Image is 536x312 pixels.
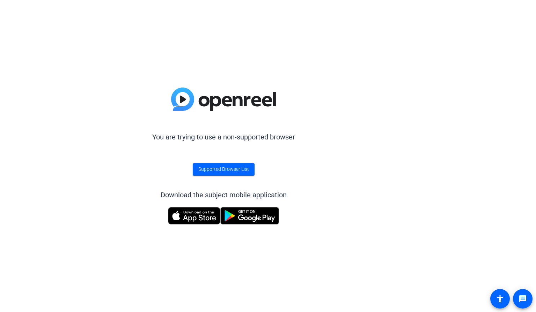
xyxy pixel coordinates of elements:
img: Download on the App Store [168,207,220,225]
a: Supported Browser List [193,163,255,176]
img: blue-gradient.svg [171,87,276,111]
mat-icon: accessibility [496,295,504,303]
span: Supported Browser List [198,166,249,173]
mat-icon: message [519,295,527,303]
div: Download the subject mobile application [161,190,287,200]
img: Get it on Google Play [220,207,279,225]
p: You are trying to use a non-supported browser [152,132,295,142]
